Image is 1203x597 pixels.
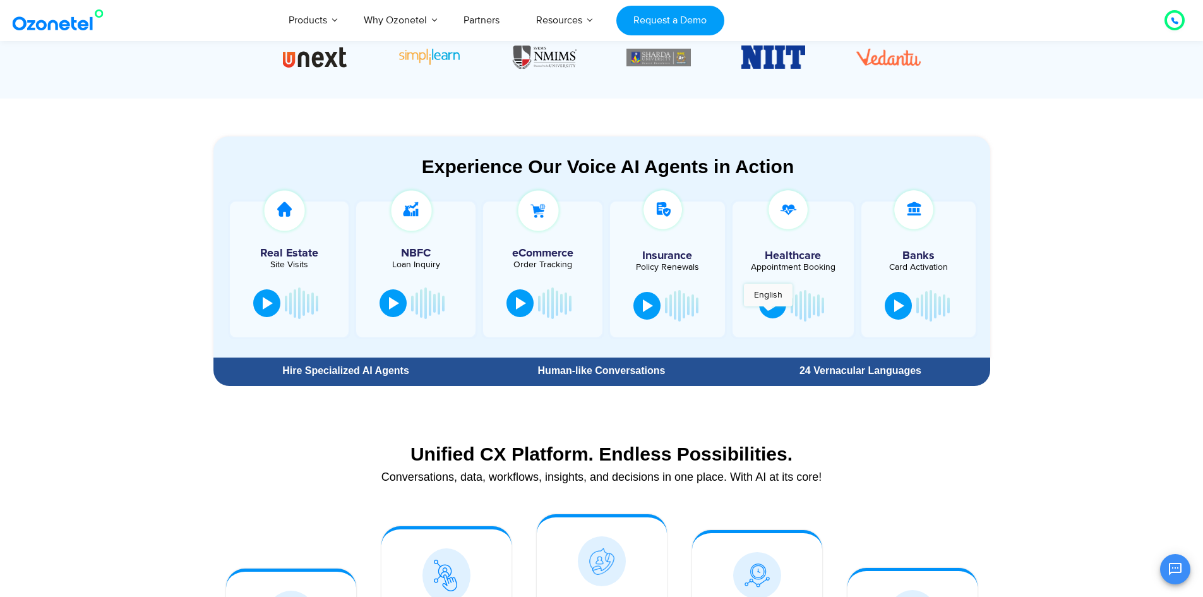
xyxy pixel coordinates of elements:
img: Picture69.png [741,45,805,69]
img: Picture67.png [512,44,577,71]
h5: eCommerce [489,248,596,259]
img: UNext-logo [282,47,347,68]
div: Human-like Conversations [478,366,724,376]
div: Conversations, data, workflows, insights, and decisions in one place. With AI at its core! [220,471,984,483]
img: Picture70.png [856,49,921,66]
div: Hire Specialized AI Agents [220,366,472,376]
div: 5 / 18 [397,47,462,67]
div: Image Carousel [283,44,921,71]
h5: Banks [868,250,970,262]
div: 6 / 18 [512,44,577,71]
div: Loan Inquiry [362,260,469,269]
h5: Healthcare [742,250,844,262]
div: Policy Renewals [616,263,719,272]
div: Site Visits [236,260,343,269]
h5: NBFC [362,248,469,259]
div: 7 / 18 [626,49,691,66]
div: 9 / 18 [856,49,921,66]
h5: Insurance [616,250,719,262]
div: 24 Vernacular Languages [737,366,983,376]
div: Unified CX Platform. Endless Possibilities. [220,443,984,465]
img: Picture68.png [626,49,691,66]
a: Request a Demo [616,6,724,35]
img: Picture66.png [397,47,462,67]
div: Order Tracking [489,260,596,269]
div: 4 / 18 [282,47,347,68]
div: Appointment Booking [742,263,844,272]
h5: Real Estate [236,248,343,259]
div: 8 / 18 [741,45,806,69]
button: Open chat [1160,554,1190,584]
div: Card Activation [868,263,970,272]
div: Experience Our Voice AI Agents in Action [226,155,990,178]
